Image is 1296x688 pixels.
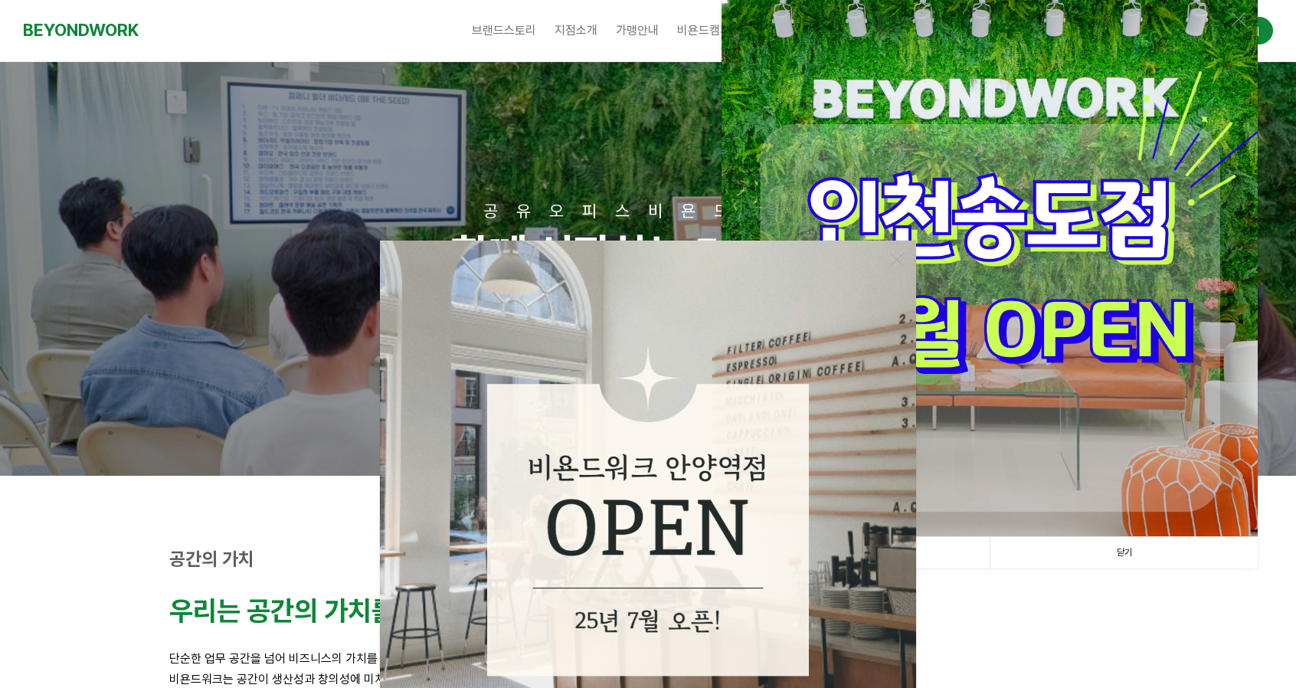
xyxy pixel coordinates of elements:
span: 지점소개 [555,23,597,38]
a: 브랜드스토리 [463,11,545,50]
strong: 우리는 공간의 가치를 높입니다. [169,595,503,627]
span: 비욘드캠퍼스 [677,23,741,38]
span: 가맹안내 [616,23,659,38]
strong: 공간의 가치 [169,548,254,570]
a: 닫기 [990,537,1258,568]
a: 가맹안내 [607,11,668,50]
a: BEYONDWORK [23,16,139,44]
a: 지점소개 [545,11,607,50]
p: 단순한 업무 공간을 넘어 비즈니스의 가치를 높이는 영감의 공간을 만듭니다. [169,648,1127,669]
span: 브랜드스토리 [472,23,536,38]
a: 비욘드캠퍼스 [668,11,751,50]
